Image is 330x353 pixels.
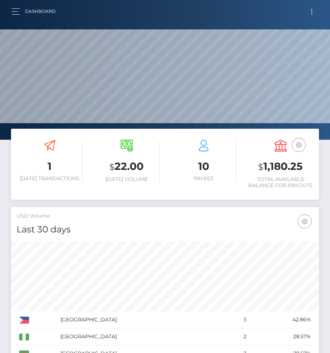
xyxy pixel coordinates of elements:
h3: 1 [17,159,82,174]
td: [GEOGRAPHIC_DATA] [58,328,227,345]
button: Toggle navigation [305,7,319,17]
h5: USD Volume [17,213,313,220]
td: 42.86% [249,311,313,328]
td: 2 [227,328,249,345]
h6: Total Available Balance for Payouts [248,176,313,189]
td: 28.57% [249,328,313,345]
h6: [DATE] Volume [94,176,159,182]
h3: 1,180.25 [248,159,313,174]
h6: Payees [171,175,236,182]
h3: 10 [171,159,236,174]
img: PH.png [19,317,29,323]
h6: [DATE] Transactions [17,175,82,182]
td: [GEOGRAPHIC_DATA] [58,311,227,328]
h4: Last 30 days [17,223,313,236]
td: 3 [227,311,249,328]
h3: 22.00 [94,159,159,174]
small: $ [109,162,115,172]
img: NG.png [19,334,29,340]
a: Dashboard [25,4,56,19]
small: $ [258,162,263,172]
